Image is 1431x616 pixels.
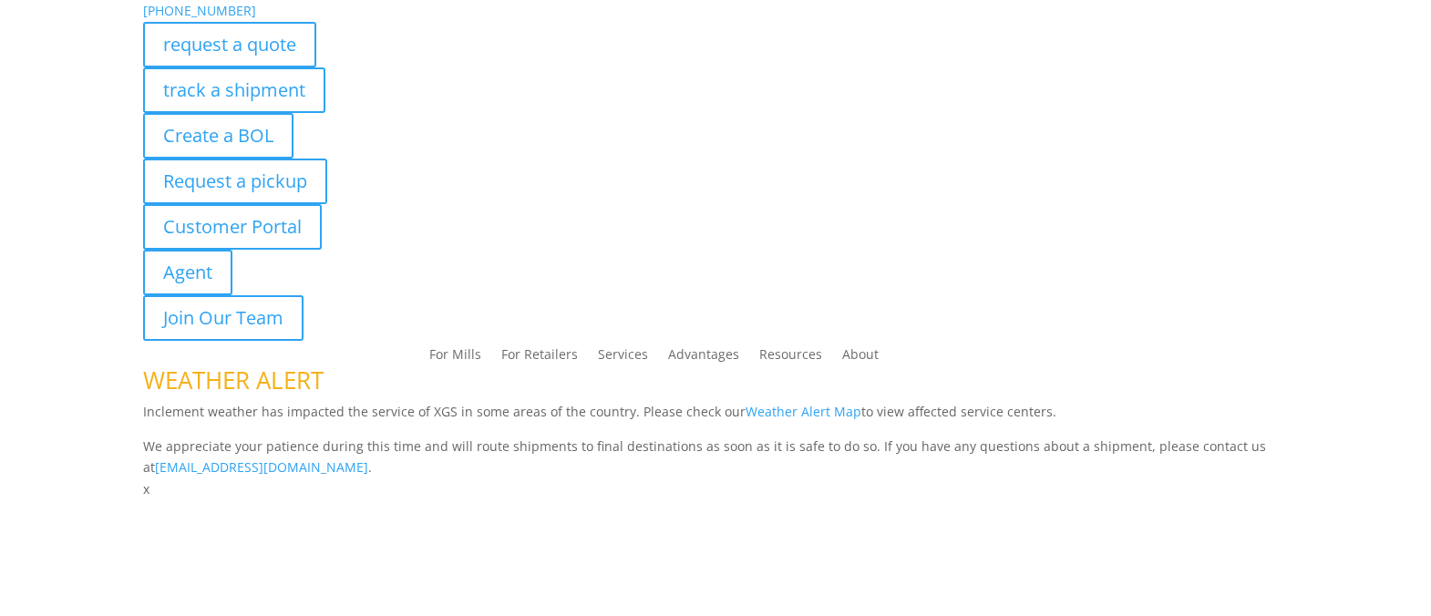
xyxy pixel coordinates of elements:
a: Customer Portal [143,204,322,250]
a: About [842,348,879,368]
a: Resources [759,348,822,368]
a: request a quote [143,22,316,67]
a: For Mills [429,348,481,368]
p: x [143,478,1288,500]
p: Inclement weather has impacted the service of XGS in some areas of the country. Please check our ... [143,401,1288,436]
a: Services [598,348,648,368]
a: Request a pickup [143,159,327,204]
a: Join Our Team [143,295,304,341]
a: Weather Alert Map [746,403,861,420]
p: Complete the form below and a member of our team will be in touch within 24 hours. [143,537,1288,559]
a: For Retailers [501,348,578,368]
a: track a shipment [143,67,325,113]
a: Advantages [668,348,739,368]
a: [EMAIL_ADDRESS][DOMAIN_NAME] [155,458,368,476]
a: Agent [143,250,232,295]
a: [PHONE_NUMBER] [143,2,256,19]
p: We appreciate your patience during this time and will route shipments to final destinations as so... [143,436,1288,479]
a: Create a BOL [143,113,293,159]
span: WEATHER ALERT [143,364,324,396]
h1: Contact Us [143,500,1288,537]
